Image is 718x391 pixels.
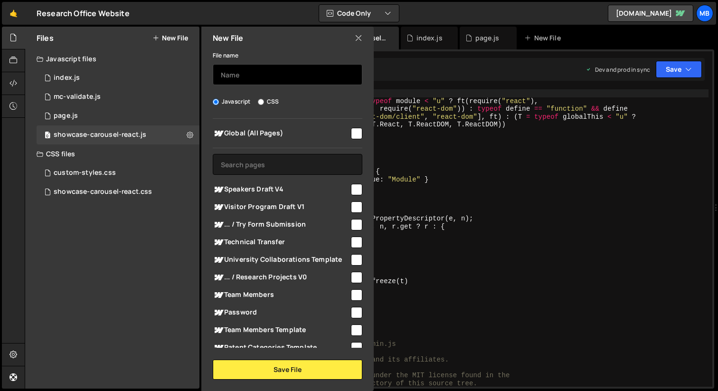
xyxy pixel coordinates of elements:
div: 10476/46986.js [37,87,199,106]
div: 10476/45223.js [37,125,199,144]
div: page.js [54,112,78,120]
span: ... / Try Form Submission [213,219,350,230]
div: 10476/45224.css [37,182,199,201]
label: CSS [258,97,279,106]
a: MB [696,5,713,22]
div: mc-validate.js [54,93,101,101]
input: Javascript [213,99,219,105]
span: Technical Transfer [213,237,350,248]
div: index.js [54,74,80,82]
span: University Collaborations Template [213,254,350,266]
div: custom-styles.css [54,169,116,177]
button: New File [152,34,188,42]
span: Speakers Draft V4 [213,184,350,195]
div: 10476/38631.css [37,163,199,182]
a: [DOMAIN_NAME] [608,5,693,22]
input: Search pages [213,154,362,175]
label: File name [213,51,238,60]
div: 10476/23765.js [37,68,199,87]
label: Javascript [213,97,251,106]
span: Visitor Program Draft V1 [213,201,350,213]
span: Team Members [213,289,350,301]
div: CSS files [25,144,199,163]
span: Team Members Template [213,324,350,336]
div: showcase-carousel-react.css [54,188,152,196]
span: ... / Research Projects V0 [213,272,350,283]
div: page.js [475,33,500,43]
span: Patent Categories Template [213,342,350,353]
h2: New File [213,33,243,43]
a: 🤙 [2,2,25,25]
span: 0 [45,132,50,140]
span: Password [213,307,350,318]
span: Global (All Pages) [213,128,350,139]
h2: Files [37,33,54,43]
div: New File [524,33,564,43]
div: 10476/23772.js [37,106,199,125]
input: CSS [258,99,264,105]
button: Save [656,61,702,78]
button: Save File [213,360,362,380]
div: Research Office Website [37,8,130,19]
button: Code Only [319,5,399,22]
input: Name [213,64,362,85]
div: index.js [416,33,443,43]
div: Javascript files [25,49,199,68]
div: showcase-carousel-react.js [54,131,146,139]
div: Dev and prod in sync [586,66,650,74]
